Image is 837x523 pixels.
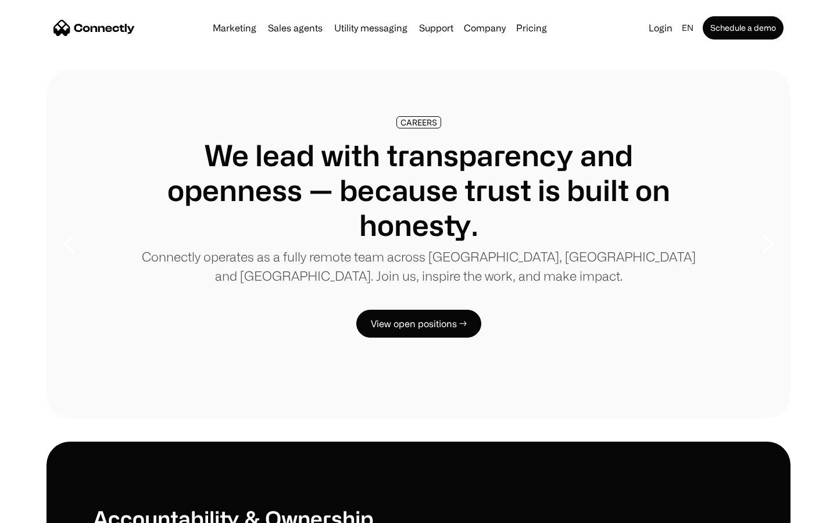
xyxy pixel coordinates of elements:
h1: We lead with transparency and openness — because trust is built on honesty. [139,138,697,242]
aside: Language selected: English [12,501,70,519]
a: Support [414,23,458,33]
a: Pricing [512,23,552,33]
p: Connectly operates as a fully remote team across [GEOGRAPHIC_DATA], [GEOGRAPHIC_DATA] and [GEOGRA... [139,247,697,285]
div: en [682,20,693,36]
ul: Language list [23,503,70,519]
a: Sales agents [263,23,327,33]
a: View open positions → [356,310,481,338]
div: Company [464,20,506,36]
div: CAREERS [400,118,437,127]
a: Schedule a demo [703,16,784,40]
a: Utility messaging [330,23,412,33]
a: Login [644,20,677,36]
a: Marketing [208,23,261,33]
